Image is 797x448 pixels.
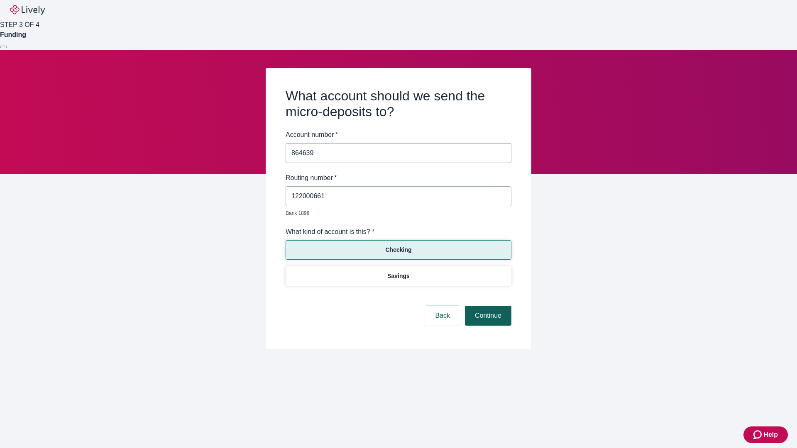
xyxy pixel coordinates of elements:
p: Savings [387,272,410,280]
button: Savings [286,266,511,286]
button: Back [425,306,460,326]
button: Checking [286,240,511,260]
svg: Zendesk support icon [753,430,763,440]
p: Checking [385,246,411,254]
label: Routing number [286,173,337,183]
button: Continue [465,306,511,326]
span: Help [763,430,778,440]
img: Lively [10,5,45,15]
label: Account number [286,130,338,140]
p: Bank 1898 [286,209,506,217]
label: What kind of account is this? * [286,227,374,237]
button: Zendesk support iconHelp [743,426,788,443]
h2: What account should we send the micro-deposits to? [286,88,511,120]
